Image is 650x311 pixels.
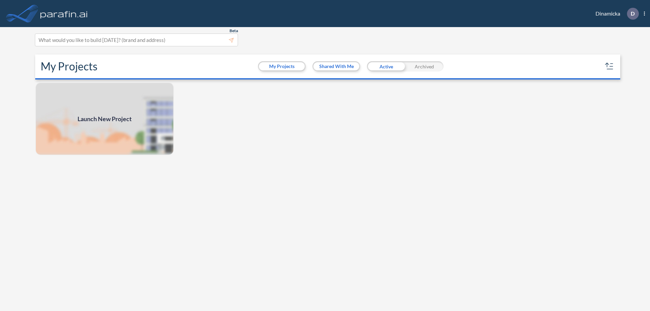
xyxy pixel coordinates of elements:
[367,61,405,71] div: Active
[41,60,97,73] h2: My Projects
[604,61,615,72] button: sort
[39,7,89,20] img: logo
[259,62,305,70] button: My Projects
[631,10,635,17] p: D
[585,8,645,20] div: Dinamicka
[405,61,443,71] div: Archived
[35,82,174,155] a: Launch New Project
[230,28,238,34] span: Beta
[78,114,132,124] span: Launch New Project
[313,62,359,70] button: Shared With Me
[35,82,174,155] img: add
